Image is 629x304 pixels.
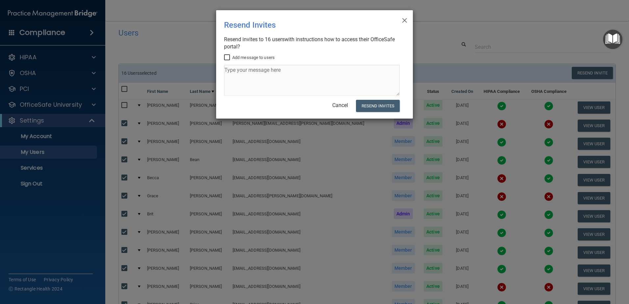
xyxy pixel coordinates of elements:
[282,36,285,42] span: s
[402,13,408,26] span: ×
[332,102,348,108] a: Cancel
[603,30,622,49] button: Open Resource Center
[224,36,400,50] div: Resend invites to 16 user with instructions how to access their OfficeSafe portal?
[224,54,275,62] label: Add message to users
[224,55,232,60] input: Add message to users
[356,100,400,112] button: Resend Invites
[224,15,378,35] div: Resend Invites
